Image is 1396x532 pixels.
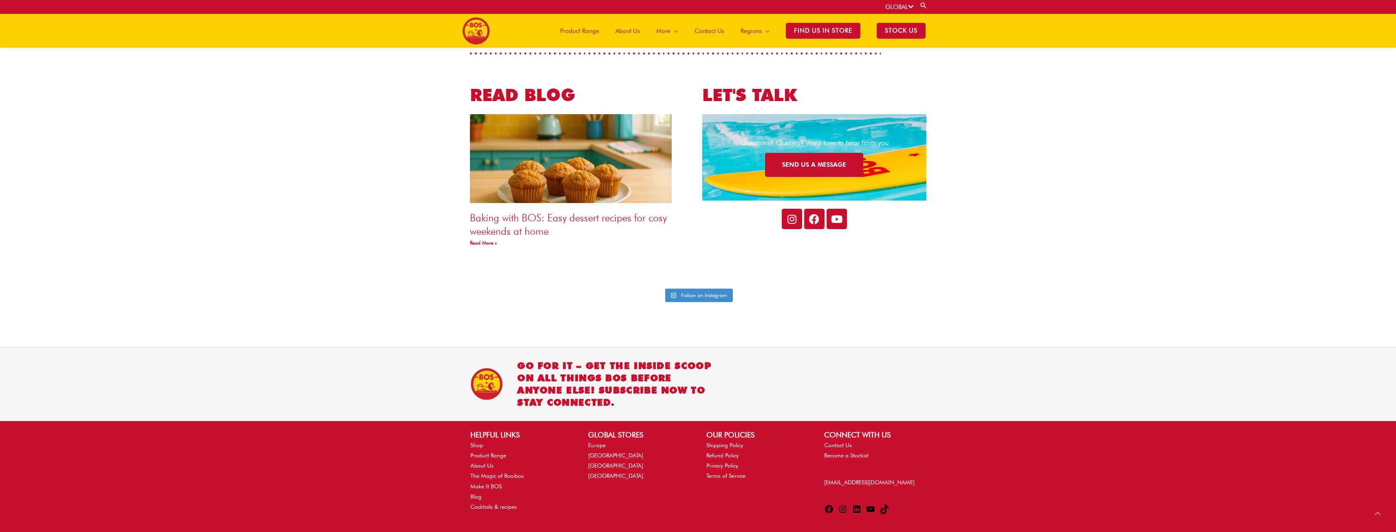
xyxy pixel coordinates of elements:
a: Make It BOS [470,483,502,490]
img: BOS Ice Tea [470,368,503,400]
a: Blog [470,493,481,500]
h2: Go for it – get the inside scoop on all things BOS before anyone else! Subscribe now to stay conn... [517,360,715,408]
h2: READ BLOG [470,84,694,106]
a: [GEOGRAPHIC_DATA] [588,462,643,469]
a: [EMAIL_ADDRESS][DOMAIN_NAME] [824,479,915,486]
a: Become a Stockist [824,452,869,459]
a: About Us [470,462,494,469]
a: Read more about Baking with BOS: Easy dessert recipes for cosy weekends at home [470,240,497,246]
a: Contact Us [824,442,852,448]
a: STOCK US [869,14,934,48]
h2: GLOBAL STORES [588,429,690,440]
div: Questions? Queries? We'd love to hear from you [717,138,912,148]
a: More [648,14,686,48]
a: About Us [607,14,648,48]
a: Europe [588,442,606,448]
span: More [656,19,670,43]
a: The Magic of Rooibos [470,472,524,479]
nav: HELPFUL LINKS [470,440,572,512]
a: Instagram Follow on Instagram [665,289,732,302]
span: Follow on Instagram [681,292,727,298]
img: BOS logo finals-200px [462,17,490,45]
a: SEND US A MESSAGE [765,153,863,177]
a: Shipping Policy [706,442,743,448]
span: STOCK US [877,23,926,39]
a: Find Us in Store [778,14,869,48]
a: Search button [920,2,928,9]
a: Cocktails & recipes [470,503,517,510]
nav: Site Navigation [546,14,934,48]
nav: GLOBAL STORES [588,440,690,481]
span: Find Us in Store [786,23,860,39]
a: [GEOGRAPHIC_DATA] [588,452,643,459]
a: Product Range [470,452,506,459]
a: Regions [732,14,778,48]
span: Regions [741,19,762,43]
a: Privacy Policy [706,462,738,469]
h2: CONNECT WITH US [824,429,926,440]
a: Product Range [552,14,607,48]
a: Shop [470,442,483,448]
a: GLOBAL [885,3,913,11]
nav: OUR POLICIES [706,440,808,481]
span: About Us [615,19,640,43]
a: Refund Policy [706,452,739,459]
a: Terms of Service [706,472,745,479]
span: Product Range [560,19,599,43]
svg: Instagram [671,292,676,298]
h2: HELPFUL LINKS [470,429,572,440]
a: Contact Us [686,14,732,48]
nav: CONNECT WITH US [824,440,926,461]
a: [GEOGRAPHIC_DATA] [588,472,643,479]
h2: LET'S TALK [702,84,926,106]
h2: OUR POLICIES [706,429,808,440]
a: Baking with BOS: Easy dessert recipes for cosy weekends at home [470,212,667,237]
span: Contact Us [695,19,724,43]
